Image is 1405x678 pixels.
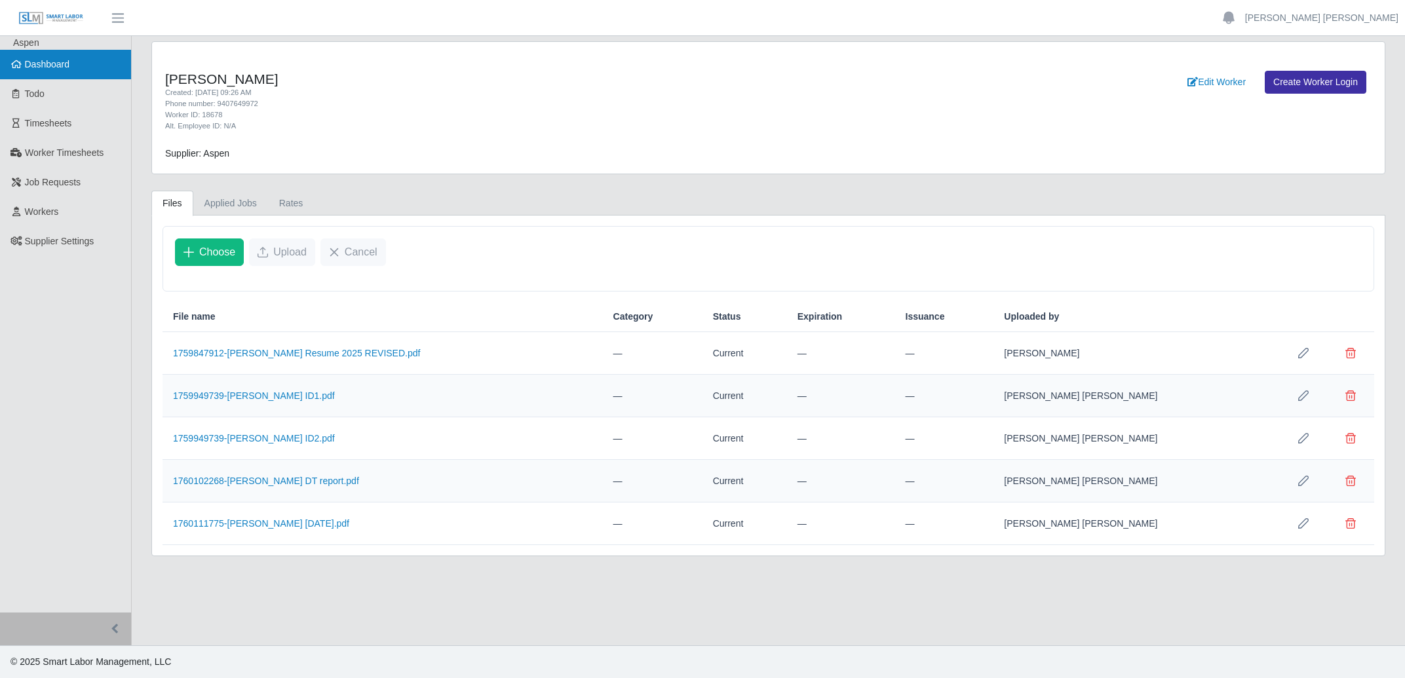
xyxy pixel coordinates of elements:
[25,177,81,187] span: Job Requests
[993,332,1280,375] td: [PERSON_NAME]
[25,118,72,128] span: Timesheets
[1338,510,1364,537] button: Delete file
[1290,383,1317,409] button: Row Edit
[702,417,787,460] td: Current
[603,502,702,545] td: —
[173,476,359,486] a: 1760102268-[PERSON_NAME] DT report.pdf
[1245,11,1398,25] a: [PERSON_NAME] [PERSON_NAME]
[787,502,895,545] td: —
[895,332,994,375] td: —
[787,375,895,417] td: —
[13,37,39,48] span: Aspen
[25,206,59,217] span: Workers
[1179,71,1254,94] a: Edit Worker
[18,11,84,26] img: SLM Logo
[702,332,787,375] td: Current
[165,109,860,121] div: Worker ID: 18678
[895,460,994,502] td: —
[1338,425,1364,451] button: Delete file
[1004,310,1059,324] span: Uploaded by
[1338,468,1364,494] button: Delete file
[25,88,45,99] span: Todo
[165,148,229,159] span: Supplier: Aspen
[798,310,842,324] span: Expiration
[895,417,994,460] td: —
[993,375,1280,417] td: [PERSON_NAME] [PERSON_NAME]
[165,87,860,98] div: Created: [DATE] 09:26 AM
[603,417,702,460] td: —
[1265,71,1366,94] a: Create Worker Login
[25,59,70,69] span: Dashboard
[25,147,104,158] span: Worker Timesheets
[249,238,315,266] button: Upload
[199,244,235,260] span: Choose
[993,417,1280,460] td: [PERSON_NAME] [PERSON_NAME]
[1290,468,1317,494] button: Row Edit
[1290,425,1317,451] button: Row Edit
[165,121,860,132] div: Alt. Employee ID: N/A
[193,191,268,216] a: Applied Jobs
[603,375,702,417] td: —
[151,191,193,216] a: Files
[1338,340,1364,366] button: Delete file
[25,236,94,246] span: Supplier Settings
[713,310,741,324] span: Status
[895,502,994,545] td: —
[787,417,895,460] td: —
[173,310,216,324] span: File name
[895,375,994,417] td: —
[702,460,787,502] td: Current
[165,71,860,87] h4: [PERSON_NAME]
[702,375,787,417] td: Current
[702,502,787,545] td: Current
[1290,340,1317,366] button: Row Edit
[273,244,307,260] span: Upload
[787,332,895,375] td: —
[787,460,895,502] td: —
[173,390,335,401] a: 1759949739-[PERSON_NAME] ID1.pdf
[173,518,349,529] a: 1760111775-[PERSON_NAME] [DATE].pdf
[175,238,244,266] button: Choose
[1338,383,1364,409] button: Delete file
[603,332,702,375] td: —
[345,244,377,260] span: Cancel
[268,191,315,216] a: Rates
[993,502,1280,545] td: [PERSON_NAME] [PERSON_NAME]
[320,238,386,266] button: Cancel
[10,656,171,667] span: © 2025 Smart Labor Management, LLC
[1290,510,1317,537] button: Row Edit
[603,460,702,502] td: —
[906,310,945,324] span: Issuance
[165,98,860,109] div: Phone number: 9407649972
[993,460,1280,502] td: [PERSON_NAME] [PERSON_NAME]
[173,348,420,358] a: 1759847912-[PERSON_NAME] Resume 2025 REVISED.pdf
[613,310,653,324] span: Category
[173,433,335,443] a: 1759949739-[PERSON_NAME] ID2.pdf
